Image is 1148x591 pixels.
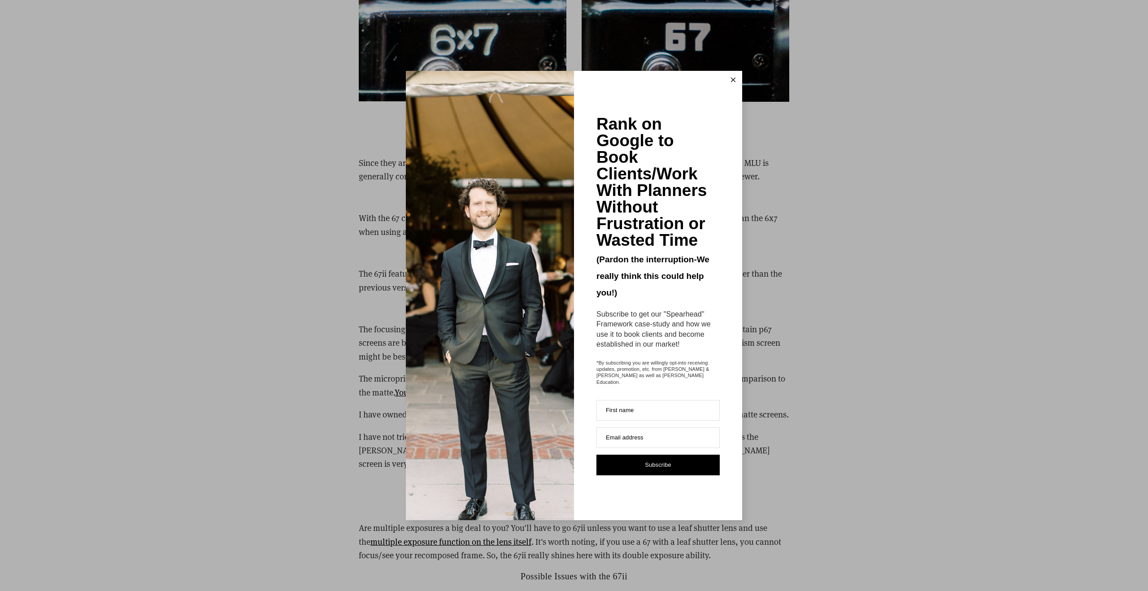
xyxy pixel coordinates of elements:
[596,116,720,248] div: Rank on Google to Book Clients/Work With Planners Without Frustration or Wasted Time
[596,360,720,385] span: *By subscribing you are willingly opt-into receiving updates, promotion, etc. from [PERSON_NAME] ...
[645,461,671,468] span: Subscribe
[596,309,720,350] div: Subscribe to get our "Spearhead" Framework case-study and how we use it to book clients and becom...
[596,455,720,475] button: Subscribe
[596,255,709,297] span: (Pardon the interruption-We really think this could help you!)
